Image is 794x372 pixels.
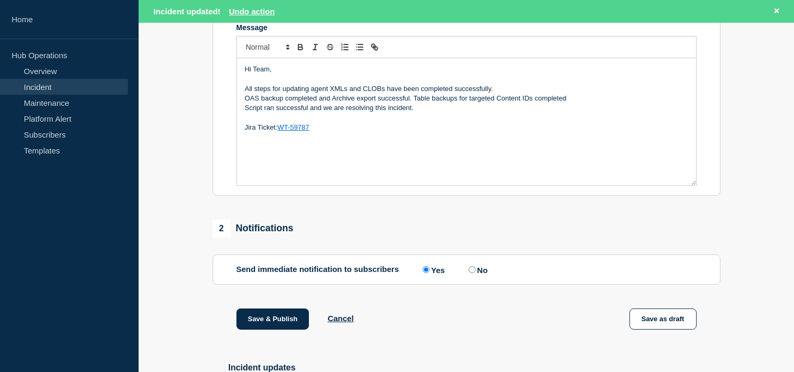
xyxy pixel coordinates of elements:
[213,220,294,238] div: Notifications
[278,123,309,131] a: WT-59787
[245,123,688,132] p: Jira Ticket:
[352,41,367,53] button: Toggle bulleted list
[308,41,323,53] button: Toggle italic text
[323,41,337,53] button: Toggle strikethrough text
[337,41,352,53] button: Toggle ordered list
[236,309,309,330] button: Save & Publish
[423,266,430,273] input: Yes
[245,84,688,94] p: All steps for updating agent XMLs and CLOBs have been completed successfully.
[237,58,696,185] div: Message
[469,266,476,273] input: No
[327,314,353,323] button: Cancel
[245,103,688,113] p: Script ran successful and we are resolving this incident.
[420,265,445,275] label: Yes
[153,7,221,16] span: Incident updated!
[241,41,293,53] span: Font size
[293,41,308,53] button: Toggle bold text
[236,265,697,275] div: Send immediate notification to subscribers
[236,265,399,275] p: Send immediate notification to subscribers
[236,23,697,32] div: Message
[367,41,382,53] button: Toggle link
[229,7,275,16] button: Undo action
[245,94,688,103] p: OAS backup completed and Archive export successful. Table backups for targeted Content IDs completed
[466,265,488,275] label: No
[629,309,697,330] button: Save as draft
[213,220,231,238] span: 2
[245,65,688,74] p: Hi Team,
